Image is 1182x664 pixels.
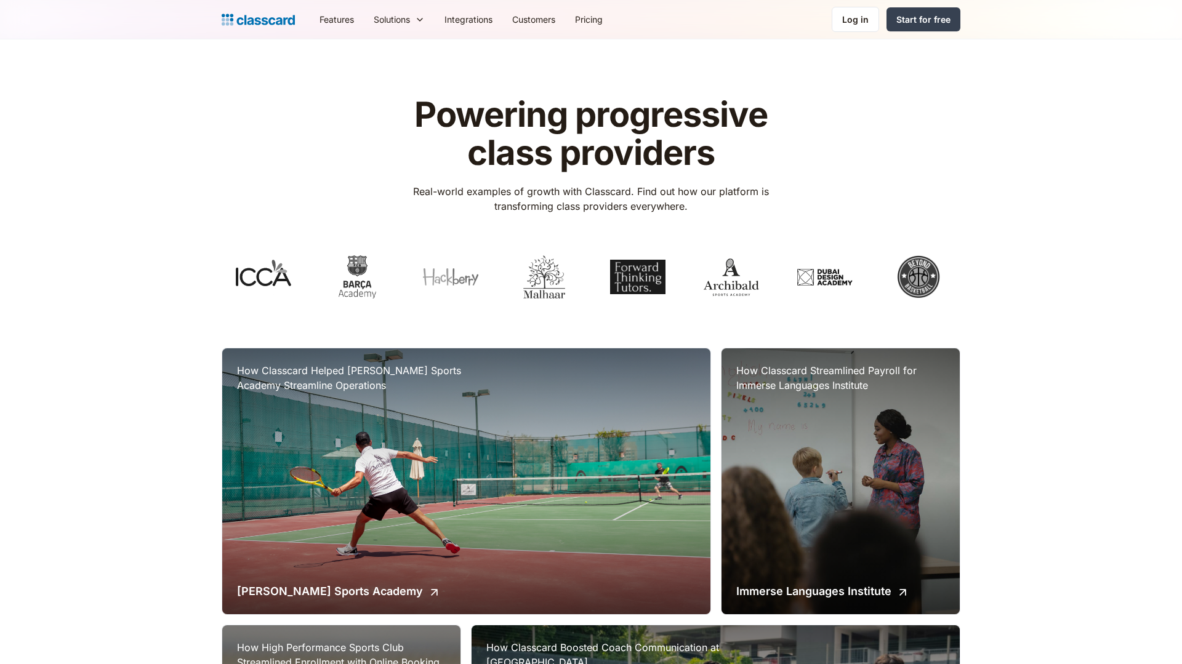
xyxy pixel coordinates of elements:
div: Solutions [374,13,410,26]
div: Solutions [364,6,435,33]
h1: Powering progressive class providers [396,96,787,172]
h3: How Classcard Helped [PERSON_NAME] Sports Academy Streamline Operations [237,363,483,393]
h2: [PERSON_NAME] Sports Academy [237,583,423,599]
a: How Classcard Helped [PERSON_NAME] Sports Academy Streamline Operations[PERSON_NAME] Sports Academy [222,348,710,614]
div: Log in [842,13,869,26]
p: Real-world examples of growth with Classcard. Find out how our platform is transforming class pro... [396,184,787,214]
h3: How Classcard Streamlined Payroll for Immerse Languages Institute [736,363,945,393]
a: Pricing [565,6,613,33]
a: Integrations [435,6,502,33]
a: Customers [502,6,565,33]
div: Start for free [896,13,951,26]
a: Features [310,6,364,33]
a: Start for free [886,7,960,31]
a: Log in [832,7,879,32]
a: home [222,11,295,28]
a: How Classcard Streamlined Payroll for Immerse Languages InstituteImmerse Languages Institute [722,348,960,614]
h2: Immerse Languages Institute [736,583,891,599]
